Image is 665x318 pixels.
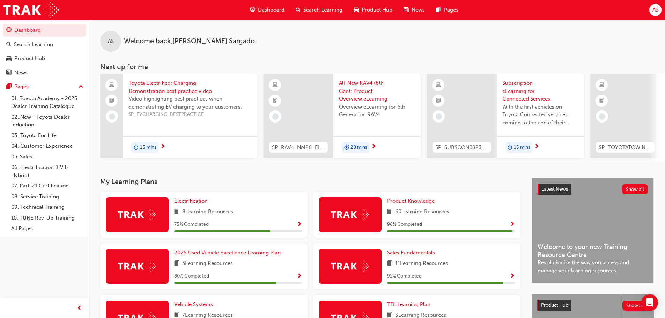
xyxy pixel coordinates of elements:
span: booktick-icon [273,96,278,105]
span: 75 % Completed [174,221,209,229]
span: Toyota Electrified: Charging Demonstration best practice video [128,79,252,95]
h3: My Learning Plans [100,178,520,186]
a: Sales Fundamentals [387,249,438,257]
a: Product Knowledge [387,197,437,205]
div: Search Learning [14,40,53,49]
div: Product Hub [14,54,45,62]
span: next-icon [534,144,539,150]
span: SP_RAV4_NM26_EL01 [272,143,325,151]
button: Pages [3,80,86,93]
a: SP_SUBSCON0823_ELSubscription eLearning for Connected ServicesWith the first vehicles on Toyota C... [427,74,584,158]
a: 09. Technical Training [8,202,86,213]
a: Latest NewsShow allWelcome to your new Training Resource CentreRevolutionise the way you access a... [532,178,654,283]
span: Subscription eLearning for Connected Services [502,79,578,103]
a: 10. TUNE Rev-Up Training [8,213,86,223]
span: Pages [444,6,458,14]
a: All Pages [8,223,86,234]
span: booktick-icon [599,96,604,105]
a: 06. Electrification (EV & Hybrid) [8,162,86,180]
span: Sales Fundamentals [387,250,435,256]
a: search-iconSearch Learning [290,3,348,17]
button: AS [649,4,662,16]
span: learningRecordVerb_NONE-icon [272,113,279,120]
a: Latest NewsShow all [538,184,648,195]
span: Show Progress [297,273,302,280]
span: learningRecordVerb_NONE-icon [109,113,115,120]
span: Product Knowledge [387,198,435,204]
a: 03. Toyota For Life [8,130,86,141]
span: next-icon [160,144,165,150]
span: Revolutionise the way you access and manage your learning resources. [538,259,648,274]
button: Show Progress [297,220,302,229]
img: Trak [118,261,156,272]
span: car-icon [6,56,12,62]
img: Trak [331,209,369,220]
span: up-icon [79,82,83,91]
span: 5 Learning Resources [182,259,233,268]
a: Product HubShow all [537,300,648,311]
span: Dashboard [258,6,285,14]
span: car-icon [354,6,359,14]
span: laptop-icon [109,81,114,90]
span: 60 Learning Resources [395,208,449,216]
span: search-icon [296,6,301,14]
span: booktick-icon [436,96,441,105]
button: Show Progress [510,220,515,229]
span: learningResourceType_ELEARNING-icon [273,81,278,90]
h3: Next up for me [89,63,665,71]
a: Toyota Electrified: Charging Demonstration best practice videoVideo highlighting best practices w... [100,74,257,158]
span: booktick-icon [109,96,114,105]
span: Show Progress [510,273,515,280]
span: TFL Learning Plan [387,301,430,308]
div: Open Intercom Messenger [641,294,658,311]
a: 05. Sales [8,151,86,162]
span: Product Hub [362,6,392,14]
button: Show all [622,184,648,194]
span: duration-icon [508,143,512,152]
a: SP_RAV4_NM26_EL01All-New RAV4 (6th Gen): Product Overview eLearningOverview eLearning for 6th Gen... [264,74,421,158]
span: book-icon [387,208,392,216]
span: Product Hub [541,302,568,308]
button: Show Progress [297,272,302,281]
span: Overview eLearning for 6th Generation RAV4 [339,103,415,119]
span: prev-icon [77,304,82,313]
span: pages-icon [436,6,441,14]
span: Latest News [541,186,568,192]
span: book-icon [387,259,392,268]
img: Trak [118,209,156,220]
span: 80 % Completed [174,272,209,280]
span: learningRecordVerb_NONE-icon [599,113,605,120]
span: news-icon [6,70,12,76]
a: Electrification [174,197,210,205]
a: Trak [3,2,59,18]
a: car-iconProduct Hub [348,3,398,17]
span: learningResourceType_ELEARNING-icon [599,81,604,90]
span: 20 mins [350,143,367,151]
a: 08. Service Training [8,191,86,202]
span: 8 Learning Resources [182,208,233,216]
a: guage-iconDashboard [244,3,290,17]
a: 02. New - Toyota Dealer Induction [8,112,86,130]
span: Video highlighting best practices when demonstrating EV charging to your customers. [128,95,252,111]
span: 15 mins [514,143,530,151]
span: SP_TOYOTATOWING_0424 [599,143,652,151]
a: Product Hub [3,52,86,65]
span: book-icon [174,208,179,216]
span: next-icon [371,144,376,150]
span: pages-icon [6,84,12,90]
span: guage-icon [6,27,12,34]
a: pages-iconPages [430,3,464,17]
a: 04. Customer Experience [8,141,86,151]
button: Show Progress [510,272,515,281]
a: TFL Learning Plan [387,301,433,309]
span: Show Progress [510,222,515,228]
span: book-icon [174,259,179,268]
span: 2025 Used Vehicle Excellence Learning Plan [174,250,281,256]
a: 07. Parts21 Certification [8,180,86,191]
span: All-New RAV4 (6th Gen): Product Overview eLearning [339,79,415,103]
span: search-icon [6,42,11,48]
span: 11 Learning Resources [395,259,448,268]
span: Welcome to your new Training Resource Centre [538,243,648,259]
span: News [412,6,425,14]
